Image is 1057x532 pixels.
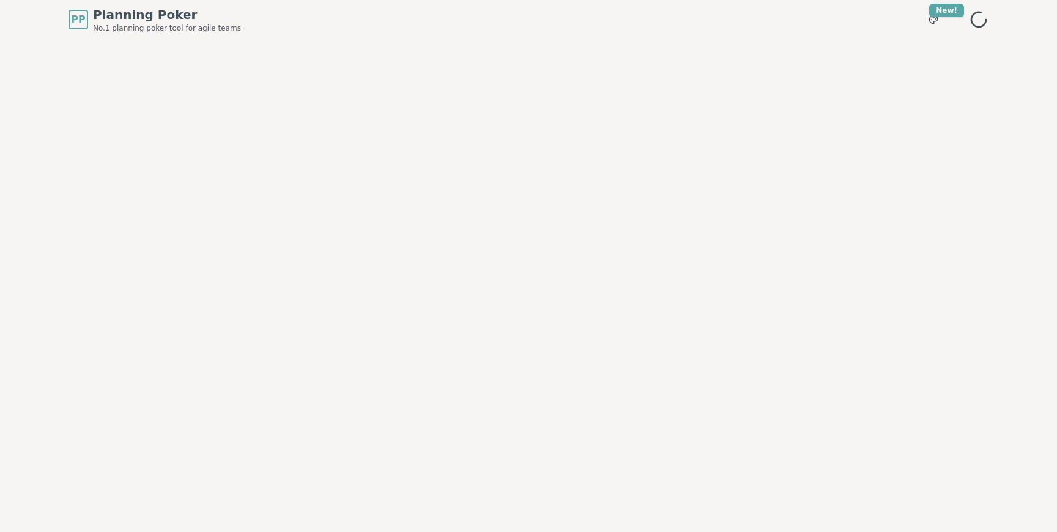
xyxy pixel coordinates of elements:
span: Planning Poker [93,6,241,23]
span: PP [71,12,85,27]
div: New! [929,4,964,17]
span: No.1 planning poker tool for agile teams [93,23,241,33]
a: PPPlanning PokerNo.1 planning poker tool for agile teams [69,6,241,33]
button: New! [922,9,944,31]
